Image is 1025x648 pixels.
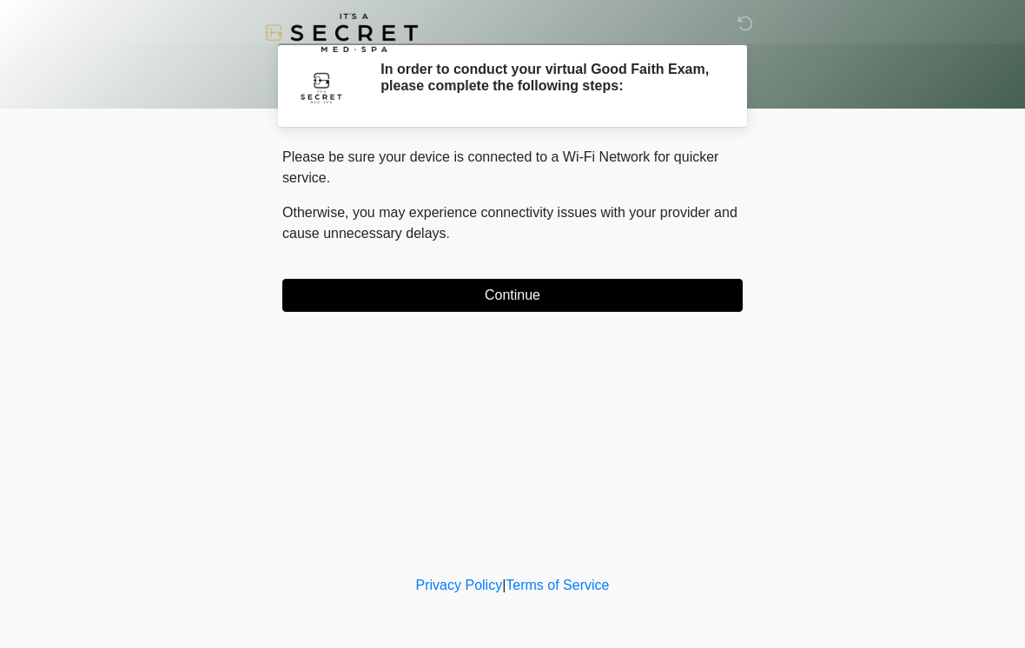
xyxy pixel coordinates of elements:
p: Please be sure your device is connected to a Wi-Fi Network for quicker service. [282,147,743,188]
img: Agent Avatar [295,61,347,113]
img: It's A Secret Med Spa Logo [265,13,418,52]
span: . [446,226,450,241]
button: Continue [282,279,743,312]
a: Privacy Policy [416,578,503,592]
h2: In order to conduct your virtual Good Faith Exam, please complete the following steps: [380,61,717,94]
a: Terms of Service [506,578,609,592]
a: | [502,578,506,592]
p: Otherwise, you may experience connectivity issues with your provider and cause unnecessary delays [282,202,743,244]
